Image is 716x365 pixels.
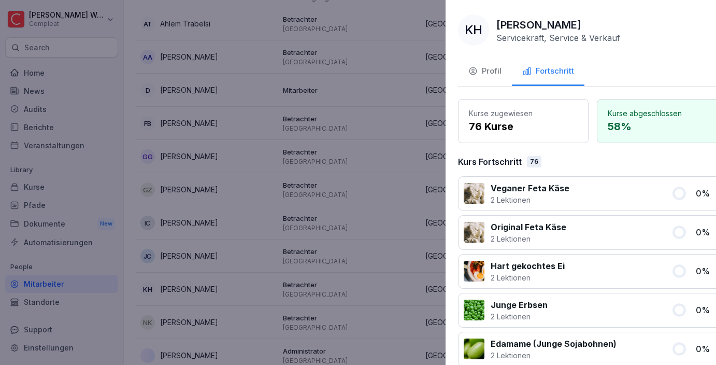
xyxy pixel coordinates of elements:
p: 2 Lektionen [491,194,569,205]
div: 76 [527,156,541,167]
p: Junge Erbsen [491,299,548,311]
div: Fortschritt [522,65,574,77]
p: 2 Lektionen [491,272,565,283]
p: Veganer Feta Käse [491,182,569,194]
p: Kurse zugewiesen [469,108,578,119]
p: [PERSON_NAME] [496,17,581,33]
p: Kurs Fortschritt [458,156,522,168]
button: Profil [458,58,512,86]
p: 2 Lektionen [491,311,548,322]
p: Original Feta Käse [491,221,566,233]
p: Servicekraft, Service & Verkauf [496,33,620,43]
p: 2 Lektionen [491,233,566,244]
p: Hart gekochtes Ei [491,260,565,272]
p: 2 Lektionen [491,350,617,361]
div: Profil [468,65,502,77]
button: Fortschritt [512,58,584,86]
div: KH [458,15,489,46]
p: Edamame (Junge Sojabohnen) [491,338,617,350]
p: 76 Kurse [469,119,578,134]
